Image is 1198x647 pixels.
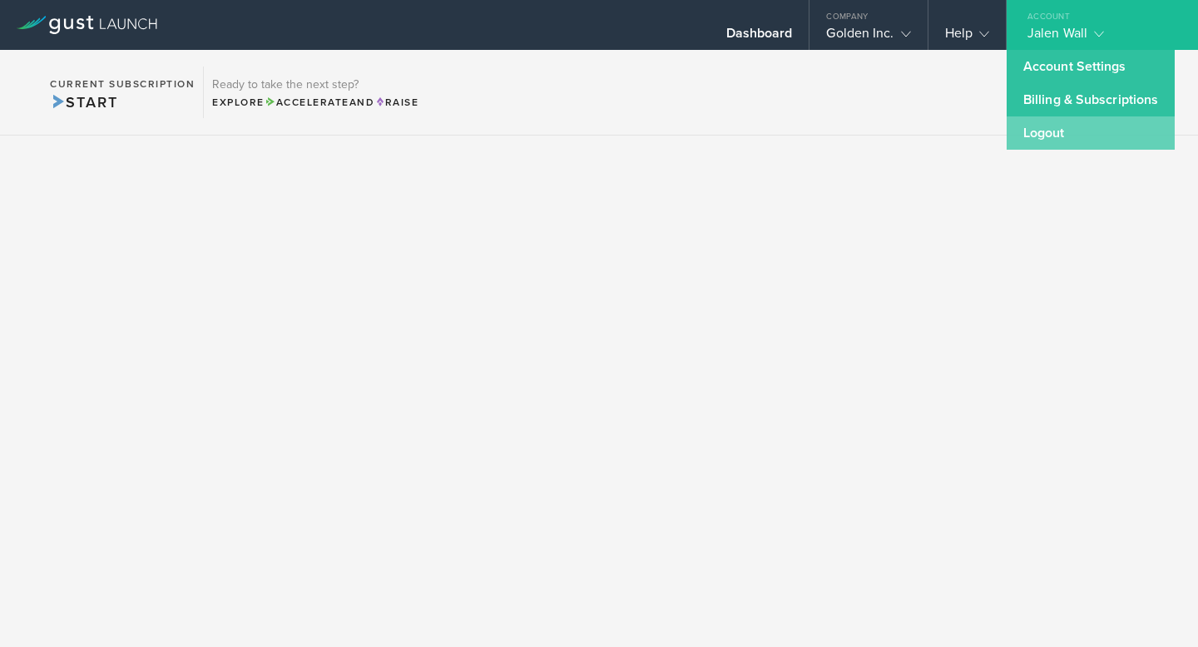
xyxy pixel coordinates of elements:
[212,95,418,110] div: Explore
[1027,25,1169,50] div: Jalen Wall
[726,25,793,50] div: Dashboard
[1115,567,1198,647] iframe: Chat Widget
[212,79,418,91] h3: Ready to take the next step?
[50,93,117,111] span: Start
[203,67,427,118] div: Ready to take the next step?ExploreAccelerateandRaise
[945,25,989,50] div: Help
[50,79,195,89] h2: Current Subscription
[374,96,418,108] span: Raise
[826,25,910,50] div: Golden Inc.
[265,96,349,108] span: Accelerate
[265,96,375,108] span: and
